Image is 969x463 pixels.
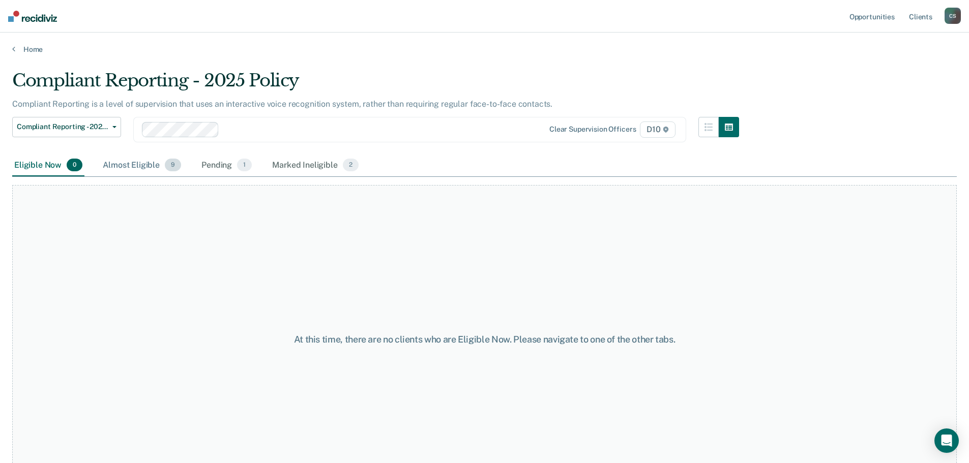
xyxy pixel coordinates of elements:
p: Compliant Reporting is a level of supervision that uses an interactive voice recognition system, ... [12,99,552,109]
span: 2 [343,159,359,172]
div: Pending1 [199,155,254,177]
a: Home [12,45,957,54]
span: Compliant Reporting - 2025 Policy [17,122,108,131]
button: CS [945,8,961,24]
div: Almost Eligible9 [101,155,183,177]
img: Recidiviz [8,11,57,22]
button: Compliant Reporting - 2025 Policy [12,117,121,137]
span: 9 [165,159,181,172]
span: 0 [67,159,82,172]
span: D10 [640,121,675,138]
div: Open Intercom Messenger [934,428,959,453]
div: Compliant Reporting - 2025 Policy [12,70,739,99]
span: 1 [237,159,252,172]
div: C S [945,8,961,24]
div: Eligible Now0 [12,155,84,177]
div: At this time, there are no clients who are Eligible Now. Please navigate to one of the other tabs. [249,334,721,345]
div: Clear supervision officers [549,125,636,134]
div: Marked Ineligible2 [270,155,361,177]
